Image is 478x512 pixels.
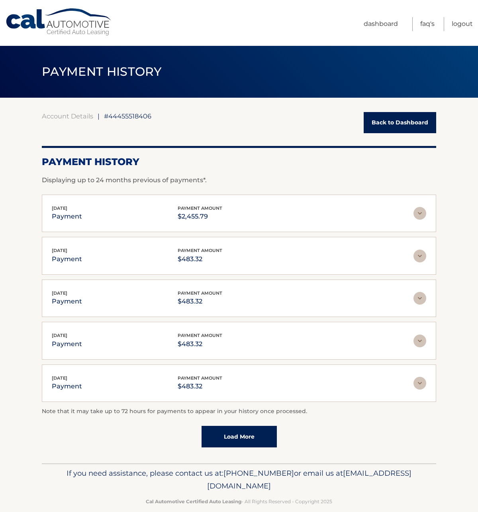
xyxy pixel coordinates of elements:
span: [DATE] [52,290,67,296]
h2: Payment History [42,156,436,168]
span: [DATE] [52,375,67,381]
span: [DATE] [52,248,67,253]
p: Note that it may take up to 72 hours for payments to appear in your history once processed. [42,407,436,416]
span: | [98,112,100,120]
p: payment [52,339,82,350]
p: $483.32 [178,339,222,350]
img: accordion-rest.svg [413,292,426,305]
span: PAYMENT HISTORY [42,64,162,79]
p: $483.32 [178,381,222,392]
span: payment amount [178,248,222,253]
p: payment [52,254,82,265]
img: accordion-rest.svg [413,377,426,390]
p: $2,455.79 [178,211,222,222]
p: Displaying up to 24 months previous of payments*. [42,175,436,185]
span: [DATE] [52,333,67,338]
p: - All Rights Reserved - Copyright 2025 [47,497,431,506]
a: Account Details [42,112,93,120]
span: [PHONE_NUMBER] [223,469,294,478]
img: accordion-rest.svg [413,207,426,220]
a: Load More [202,426,277,447]
a: FAQ's [420,17,435,31]
p: payment [52,211,82,222]
span: payment amount [178,290,222,296]
span: payment amount [178,333,222,338]
span: payment amount [178,205,222,211]
img: accordion-rest.svg [413,250,426,262]
p: payment [52,296,82,307]
a: Back to Dashboard [364,112,436,133]
p: payment [52,381,82,392]
span: #44455518406 [104,112,151,120]
p: If you need assistance, please contact us at: or email us at [47,467,431,492]
a: Cal Automotive [5,8,113,36]
p: $483.32 [178,296,222,307]
strong: Cal Automotive Certified Auto Leasing [146,498,241,504]
span: [EMAIL_ADDRESS][DOMAIN_NAME] [207,469,411,490]
a: Dashboard [364,17,398,31]
span: [DATE] [52,205,67,211]
a: Logout [452,17,473,31]
span: payment amount [178,375,222,381]
img: accordion-rest.svg [413,335,426,347]
p: $483.32 [178,254,222,265]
